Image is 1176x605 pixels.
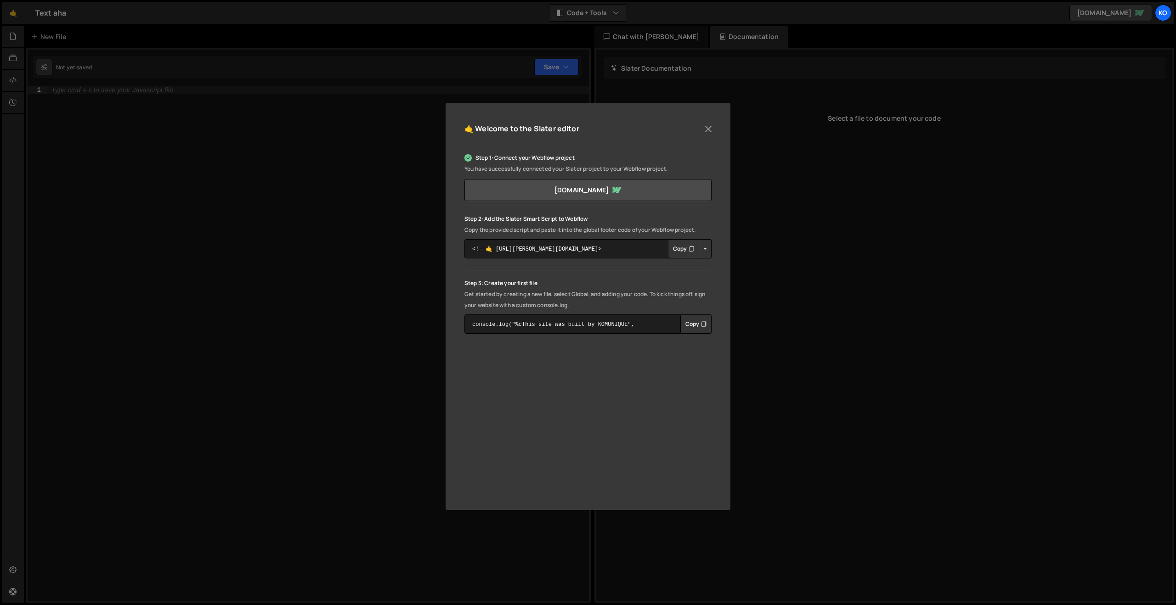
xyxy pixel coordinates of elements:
div: Button group with nested dropdown [668,239,712,258]
p: Step 3: Create your first file [464,278,712,289]
textarea: <!--🤙 [URL][PERSON_NAME][DOMAIN_NAME]> <script>document.addEventListener("DOMContentLoaded", func... [464,239,712,258]
h5: 🤙 Welcome to the Slater editor [464,122,579,136]
p: Step 2: Add the Slater Smart Script to Webflow [464,213,712,224]
p: You have successfully connected your Slater project to your Webflow project. [464,163,712,174]
p: Get started by creating a new file, select Global, and adding your code. To kick things off, sign... [464,289,712,311]
button: Close [701,122,715,136]
a: [DOMAIN_NAME] [464,179,712,201]
p: Step 1: Connect your Webflow project [464,152,712,163]
button: Copy [668,239,699,258]
textarea: console.log("%cThis site was built by KOMUNIQUE", "background:blue;color:#fff;padding: 8px;"); [464,314,712,334]
a: KO [1155,5,1171,21]
iframe: YouTube video player [464,354,712,493]
button: Copy [680,314,712,334]
p: Copy the provided script and paste it into the global footer code of your Webflow project. [464,224,712,235]
div: Button group with nested dropdown [680,314,712,334]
